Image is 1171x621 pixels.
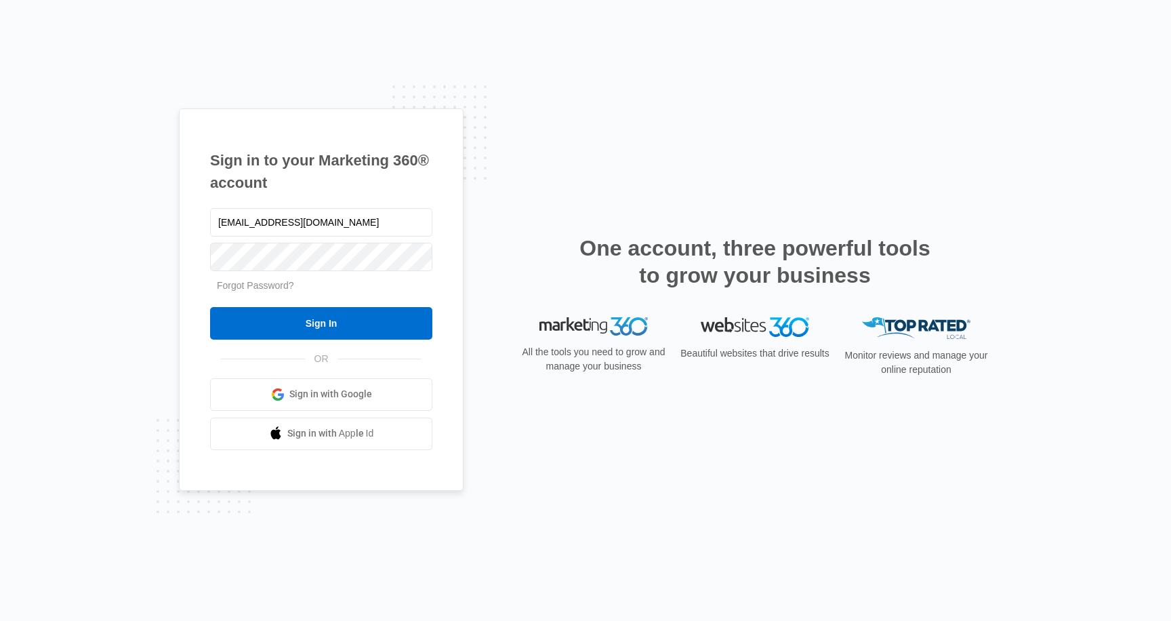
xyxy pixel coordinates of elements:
[305,352,338,366] span: OR
[210,149,432,194] h1: Sign in to your Marketing 360® account
[840,348,992,377] p: Monitor reviews and manage your online reputation
[575,235,934,289] h2: One account, three powerful tools to grow your business
[679,346,831,361] p: Beautiful websites that drive results
[210,307,432,340] input: Sign In
[289,387,372,401] span: Sign in with Google
[210,378,432,411] a: Sign in with Google
[539,317,648,336] img: Marketing 360
[701,317,809,337] img: Websites 360
[210,208,432,237] input: Email
[518,345,670,374] p: All the tools you need to grow and manage your business
[862,317,970,340] img: Top Rated Local
[217,280,294,291] a: Forgot Password?
[287,426,374,441] span: Sign in with Apple Id
[210,418,432,450] a: Sign in with Apple Id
